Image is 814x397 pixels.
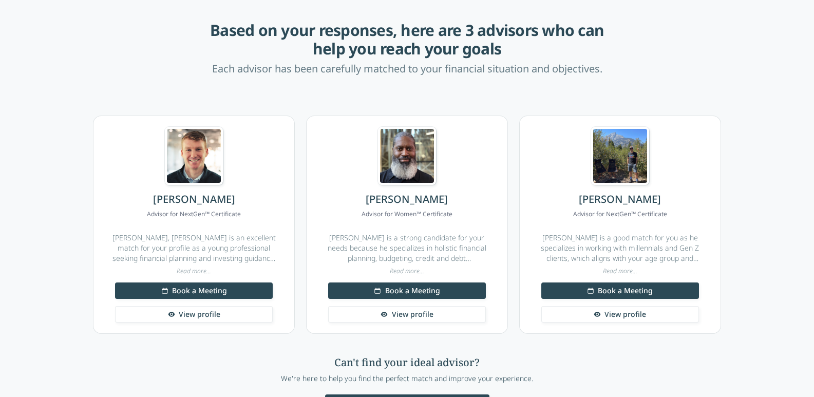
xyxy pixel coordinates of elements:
button: Book a Meeting [541,282,699,299]
div: [PERSON_NAME], [PERSON_NAME] is an excellent match for your profile as a young professional seeki... [112,233,276,263]
a: View profile [328,306,486,323]
dd: Advisor for NextGen™ Certificate [531,210,710,218]
h3: [PERSON_NAME] [317,192,497,206]
div: [PERSON_NAME] is a good match for you as he specializes in working with millennials and Gen Z cli... [538,233,702,263]
div: Read more... [97,267,291,275]
div: Read more... [523,267,717,275]
dd: Advisor for Women™ Certificate [317,210,497,218]
h3: [PERSON_NAME] [531,192,710,206]
h3: [PERSON_NAME] [104,192,284,206]
span: View profile [604,309,646,319]
div: [PERSON_NAME] is a strong candidate for your needs because he specializes in holistic financial p... [325,233,489,263]
p: We're here to help you find the perfect match and improve your experience. [281,373,533,384]
span: Book a Meeting [172,286,227,296]
h2: Can't find your ideal advisor? [334,355,480,370]
span: Book a Meeting [385,286,440,296]
button: Book a Meeting [115,282,273,299]
a: View profile [541,306,699,323]
span: View profile [179,309,220,319]
h3: Based on your responses, here are 3 advisors who can help you reach your goals [210,21,604,58]
div: Read more... [310,267,504,275]
span: Book a Meeting [598,286,653,296]
span: View profile [392,309,433,319]
a: View profile [115,306,273,323]
button: Book a Meeting [328,282,486,299]
dd: Advisor for NextGen™ Certificate [104,210,284,218]
p: Each advisor has been carefully matched to your financial situation and objectives. [93,62,722,76]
